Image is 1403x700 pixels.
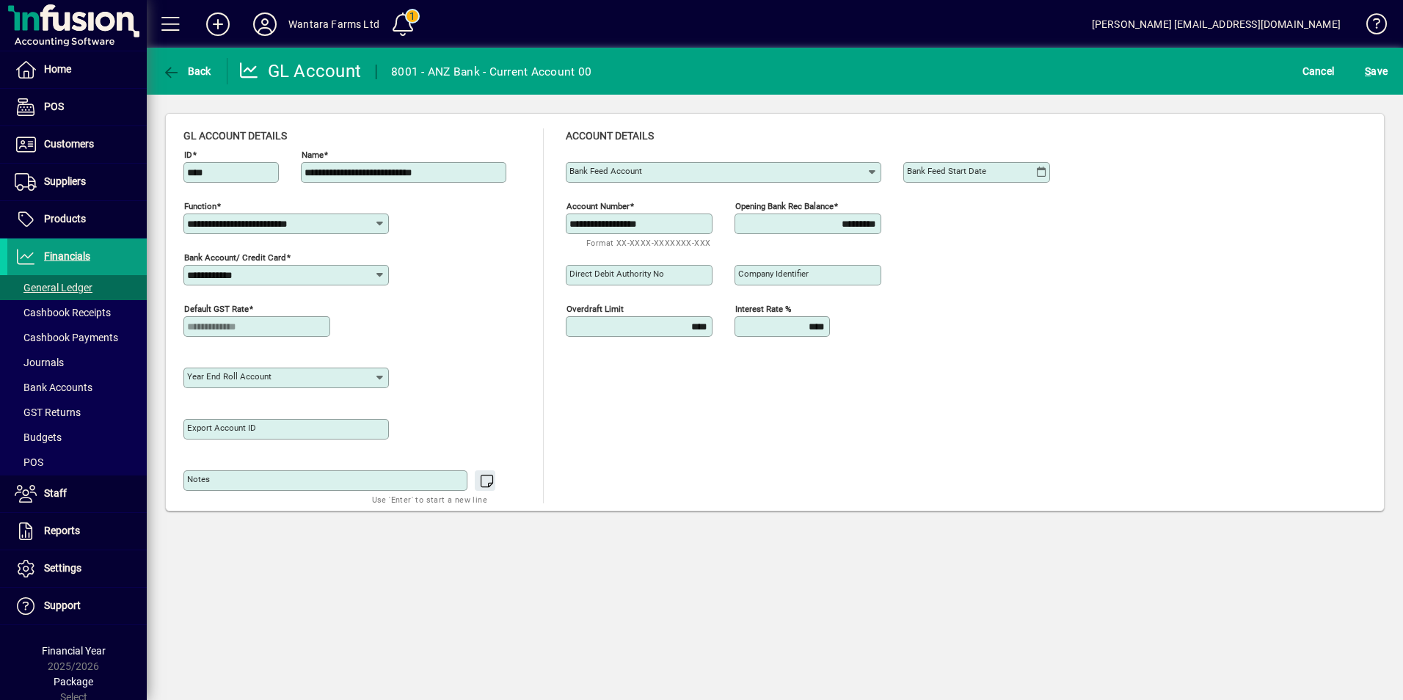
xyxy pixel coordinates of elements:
[44,487,67,499] span: Staff
[44,138,94,150] span: Customers
[187,474,210,484] mat-label: Notes
[735,201,834,211] mat-label: Opening bank rec balance
[44,101,64,112] span: POS
[7,126,147,163] a: Customers
[7,550,147,587] a: Settings
[147,58,227,84] app-page-header-button: Back
[184,201,216,211] mat-label: Function
[7,325,147,350] a: Cashbook Payments
[184,150,192,160] mat-label: ID
[183,130,287,142] span: GL account details
[7,475,147,512] a: Staff
[7,275,147,300] a: General Ledger
[44,599,81,611] span: Support
[44,175,86,187] span: Suppliers
[566,130,654,142] span: Account details
[569,269,664,279] mat-label: Direct debit authority no
[44,525,80,536] span: Reports
[7,425,147,450] a: Budgets
[162,65,211,77] span: Back
[391,60,591,84] div: 8001 - ANZ Bank - Current Account 00
[566,304,624,314] mat-label: Overdraft limit
[1365,65,1371,77] span: S
[7,350,147,375] a: Journals
[7,51,147,88] a: Home
[735,304,791,314] mat-label: Interest rate %
[15,382,92,393] span: Bank Accounts
[238,59,362,83] div: GL Account
[194,11,241,37] button: Add
[7,300,147,325] a: Cashbook Receipts
[7,89,147,125] a: POS
[241,11,288,37] button: Profile
[738,269,809,279] mat-label: Company identifier
[566,201,630,211] mat-label: Account number
[288,12,379,36] div: Wantara Farms Ltd
[158,58,215,84] button: Back
[1092,12,1341,36] div: [PERSON_NAME] [EMAIL_ADDRESS][DOMAIN_NAME]
[1302,59,1335,83] span: Cancel
[44,63,71,75] span: Home
[44,250,90,262] span: Financials
[7,375,147,400] a: Bank Accounts
[42,645,106,657] span: Financial Year
[7,513,147,550] a: Reports
[1299,58,1338,84] button: Cancel
[15,431,62,443] span: Budgets
[15,456,43,468] span: POS
[7,201,147,238] a: Products
[15,307,111,318] span: Cashbook Receipts
[7,450,147,475] a: POS
[15,357,64,368] span: Journals
[187,423,256,433] mat-label: Export account ID
[15,332,118,343] span: Cashbook Payments
[7,164,147,200] a: Suppliers
[15,282,92,294] span: General Ledger
[372,491,487,508] mat-hint: Use 'Enter' to start a new line
[302,150,324,160] mat-label: Name
[1365,59,1388,83] span: ave
[586,234,710,251] mat-hint: Format XX-XXXX-XXXXXXX-XXX
[7,588,147,624] a: Support
[44,562,81,574] span: Settings
[569,166,642,176] mat-label: Bank Feed Account
[54,676,93,688] span: Package
[184,304,249,314] mat-label: Default GST rate
[187,371,272,382] mat-label: Year end roll account
[1355,3,1385,51] a: Knowledge Base
[7,400,147,425] a: GST Returns
[15,406,81,418] span: GST Returns
[184,252,286,263] mat-label: Bank Account/ Credit card
[907,166,986,176] mat-label: Bank Feed Start Date
[44,213,86,225] span: Products
[1361,58,1391,84] button: Save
